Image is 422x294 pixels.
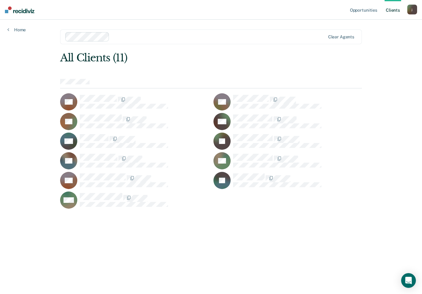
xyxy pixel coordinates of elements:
[60,52,301,64] div: All Clients (11)
[7,27,26,33] a: Home
[407,5,417,14] button: j
[401,273,416,288] div: Open Intercom Messenger
[328,34,354,40] div: Clear agents
[5,6,34,13] img: Recidiviz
